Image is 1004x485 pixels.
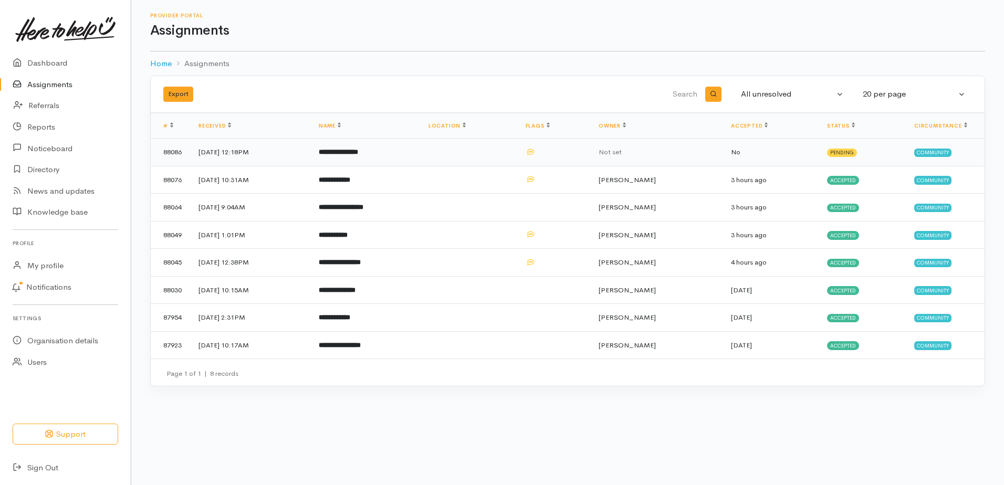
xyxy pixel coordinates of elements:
[914,122,967,129] a: Circumstance
[599,203,656,212] span: [PERSON_NAME]
[599,122,626,129] a: Owner
[190,194,310,222] td: [DATE] 9:04AM
[914,149,951,157] span: Community
[449,82,699,107] input: Search
[731,286,752,294] time: [DATE]
[914,341,951,350] span: Community
[151,194,190,222] td: 88064
[827,341,859,350] span: Accepted
[599,341,656,350] span: [PERSON_NAME]
[599,313,656,322] span: [PERSON_NAME]
[731,122,768,129] a: Accepted
[190,304,310,332] td: [DATE] 2:31PM
[151,331,190,359] td: 87923
[151,166,190,194] td: 88076
[599,175,656,184] span: [PERSON_NAME]
[151,139,190,166] td: 88086
[151,249,190,277] td: 88045
[827,259,859,267] span: Accepted
[731,258,767,267] time: 4 hours ago
[914,314,951,322] span: Community
[13,424,118,445] button: Support
[599,258,656,267] span: [PERSON_NAME]
[599,230,656,239] span: [PERSON_NAME]
[163,122,173,129] a: #
[827,314,859,322] span: Accepted
[190,276,310,304] td: [DATE] 10:15AM
[827,286,859,294] span: Accepted
[827,231,859,239] span: Accepted
[190,139,310,166] td: [DATE] 12:18PM
[731,313,752,322] time: [DATE]
[150,13,985,18] h6: Provider Portal
[735,84,850,104] button: All unresolved
[731,203,767,212] time: 3 hours ago
[856,84,972,104] button: 20 per page
[526,122,550,129] a: Flags
[150,51,985,76] nav: breadcrumb
[827,176,859,184] span: Accepted
[151,304,190,332] td: 87954
[914,286,951,294] span: Community
[741,88,834,100] div: All unresolved
[319,122,341,129] a: Name
[731,230,767,239] time: 3 hours ago
[190,249,310,277] td: [DATE] 12:38PM
[13,311,118,325] h6: Settings
[151,276,190,304] td: 88030
[13,236,118,250] h6: Profile
[204,369,207,378] span: |
[166,369,238,378] small: Page 1 of 1 8 records
[190,331,310,359] td: [DATE] 10:17AM
[151,221,190,249] td: 88049
[914,204,951,212] span: Community
[827,149,857,157] span: Pending
[428,122,466,129] a: Location
[827,122,855,129] a: Status
[863,88,956,100] div: 20 per page
[163,87,193,102] button: Export
[827,204,859,212] span: Accepted
[914,231,951,239] span: Community
[150,58,172,70] a: Home
[914,176,951,184] span: Community
[190,166,310,194] td: [DATE] 10:31AM
[731,175,767,184] time: 3 hours ago
[731,341,752,350] time: [DATE]
[914,259,951,267] span: Community
[198,122,231,129] a: Received
[731,147,740,156] span: No
[190,221,310,249] td: [DATE] 1:01PM
[172,58,229,70] li: Assignments
[599,286,656,294] span: [PERSON_NAME]
[599,147,622,156] span: Not set
[150,23,985,38] h1: Assignments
